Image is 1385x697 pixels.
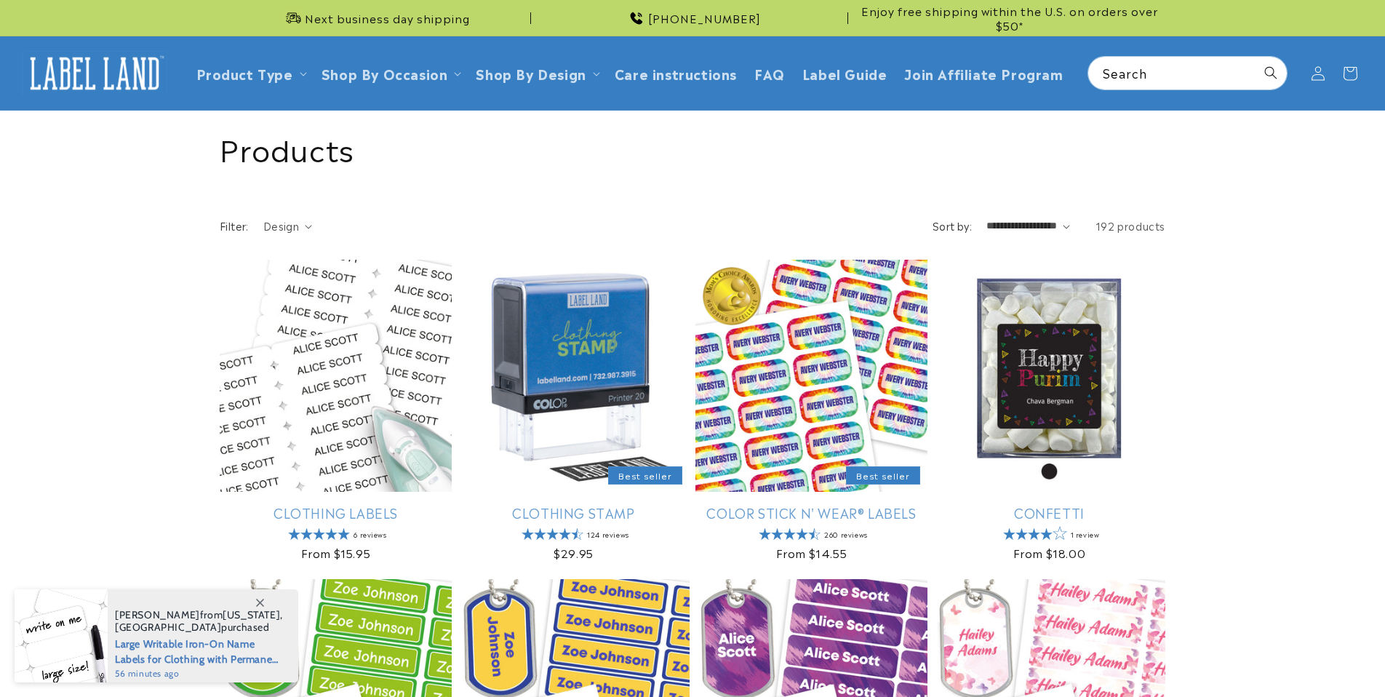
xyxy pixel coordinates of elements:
span: [PERSON_NAME] [115,608,200,621]
label: Sort by: [933,218,972,233]
span: [GEOGRAPHIC_DATA] [115,621,221,634]
h1: Products [220,129,1165,167]
a: Confetti [933,504,1165,521]
span: Next business day shipping [305,11,470,25]
summary: Shop By Design [467,56,605,90]
a: Care instructions [606,56,746,90]
button: Search [1255,57,1287,89]
a: Color Stick N' Wear® Labels [695,504,927,521]
summary: Product Type [188,56,313,90]
span: [US_STATE] [223,608,280,621]
a: Label Land [17,45,173,101]
a: Join Affiliate Program [895,56,1071,90]
span: Shop By Occasion [322,65,448,81]
summary: Design (0 selected) [263,218,312,234]
span: Join Affiliate Program [904,65,1063,81]
a: Product Type [196,63,293,83]
span: from , purchased [115,609,283,634]
span: FAQ [754,65,785,81]
iframe: Gorgias Floating Chat [1079,629,1370,682]
span: Enjoy free shipping within the U.S. on orders over $50* [854,4,1165,32]
h2: Filter: [220,218,249,234]
span: [PHONE_NUMBER] [648,11,761,25]
a: FAQ [746,56,794,90]
span: Care instructions [615,65,737,81]
a: Clothing Labels [220,504,452,521]
span: Design [263,218,299,233]
span: 192 products [1095,218,1165,233]
summary: Shop By Occasion [313,56,468,90]
img: Label Land [22,51,167,96]
a: Shop By Design [476,63,586,83]
a: Label Guide [794,56,896,90]
span: Label Guide [802,65,887,81]
a: Clothing Stamp [458,504,690,521]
